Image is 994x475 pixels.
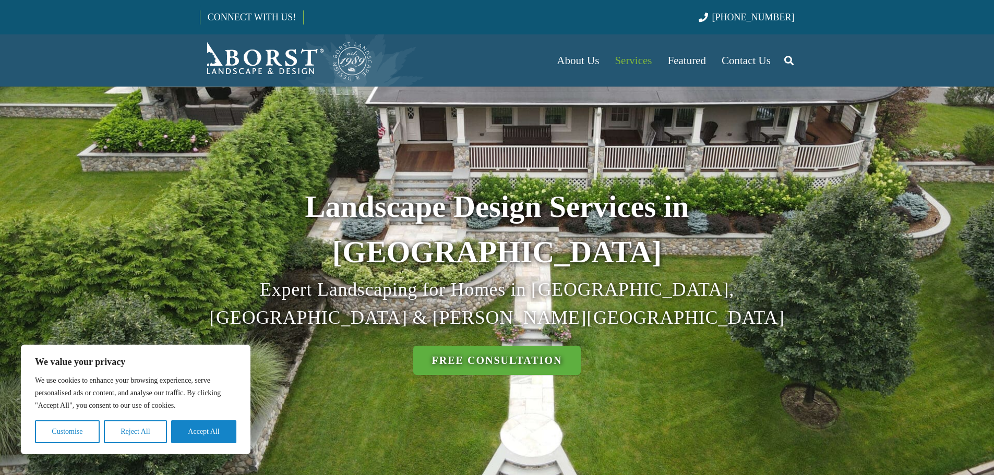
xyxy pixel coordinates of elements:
[35,374,236,412] p: We use cookies to enhance your browsing experience, serve personalised ads or content, and analys...
[171,420,236,443] button: Accept All
[200,40,373,81] a: Borst-Logo
[660,34,714,87] a: Featured
[607,34,660,87] a: Services
[35,420,100,443] button: Customise
[615,54,652,67] span: Services
[35,356,236,368] p: We value your privacy
[668,54,706,67] span: Featured
[549,34,607,87] a: About Us
[209,279,784,328] span: Expert Landscaping for Homes in [GEOGRAPHIC_DATA], [GEOGRAPHIC_DATA] & [PERSON_NAME][GEOGRAPHIC_D...
[722,54,771,67] span: Contact Us
[305,190,689,270] strong: Landscape Design Services in [GEOGRAPHIC_DATA]
[779,47,799,74] a: Search
[21,345,250,454] div: We value your privacy
[200,5,303,30] a: CONNECT WITH US!
[104,420,167,443] button: Reject All
[557,54,599,67] span: About Us
[699,12,794,22] a: [PHONE_NUMBER]
[413,346,581,375] a: Free Consultation
[714,34,779,87] a: Contact Us
[712,12,795,22] span: [PHONE_NUMBER]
